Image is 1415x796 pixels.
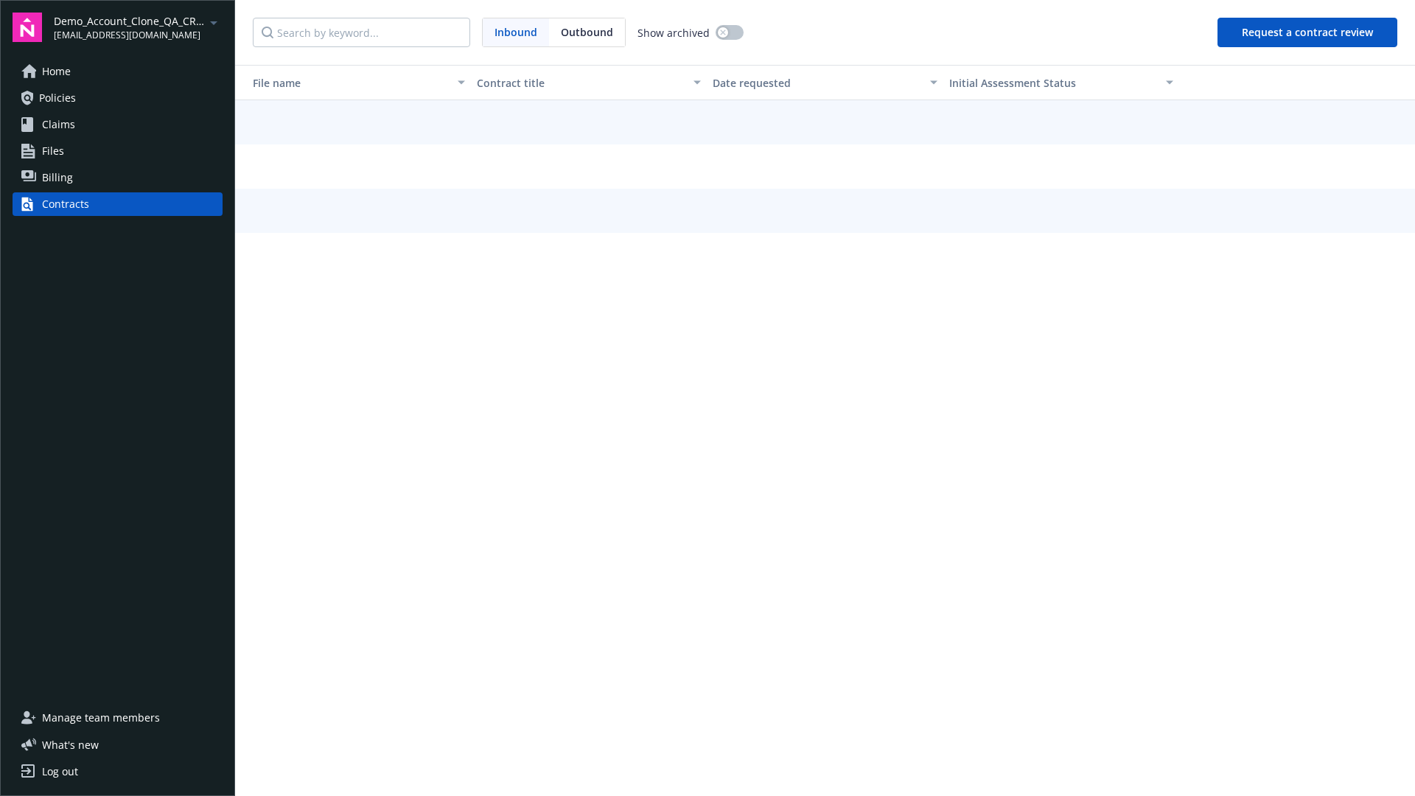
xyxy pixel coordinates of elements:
button: Contract title [471,65,707,100]
span: What ' s new [42,737,99,753]
img: navigator-logo.svg [13,13,42,42]
span: Show archived [637,25,710,41]
span: Demo_Account_Clone_QA_CR_Tests_Demo [54,13,205,29]
a: Home [13,60,223,83]
a: Files [13,139,223,163]
span: Inbound [483,18,549,46]
span: Billing [42,166,73,189]
a: Billing [13,166,223,189]
button: Demo_Account_Clone_QA_CR_Tests_Demo[EMAIL_ADDRESS][DOMAIN_NAME]arrowDropDown [54,13,223,42]
div: Log out [42,760,78,783]
div: Toggle SortBy [949,75,1157,91]
div: Contracts [42,192,89,216]
button: What's new [13,737,122,753]
span: Outbound [561,24,613,40]
a: Manage team members [13,706,223,730]
div: Toggle SortBy [241,75,449,91]
div: Contract title [477,75,685,91]
span: Outbound [549,18,625,46]
div: Date requested [713,75,920,91]
span: Files [42,139,64,163]
input: Search by keyword... [253,18,470,47]
a: arrowDropDown [205,13,223,31]
a: Policies [13,86,223,110]
span: Initial Assessment Status [949,76,1076,90]
a: Contracts [13,192,223,216]
span: Inbound [495,24,537,40]
span: Home [42,60,71,83]
a: Claims [13,113,223,136]
span: Manage team members [42,706,160,730]
span: Claims [42,113,75,136]
button: Date requested [707,65,943,100]
button: Request a contract review [1217,18,1397,47]
span: [EMAIL_ADDRESS][DOMAIN_NAME] [54,29,205,42]
span: Policies [39,86,76,110]
div: File name [241,75,449,91]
